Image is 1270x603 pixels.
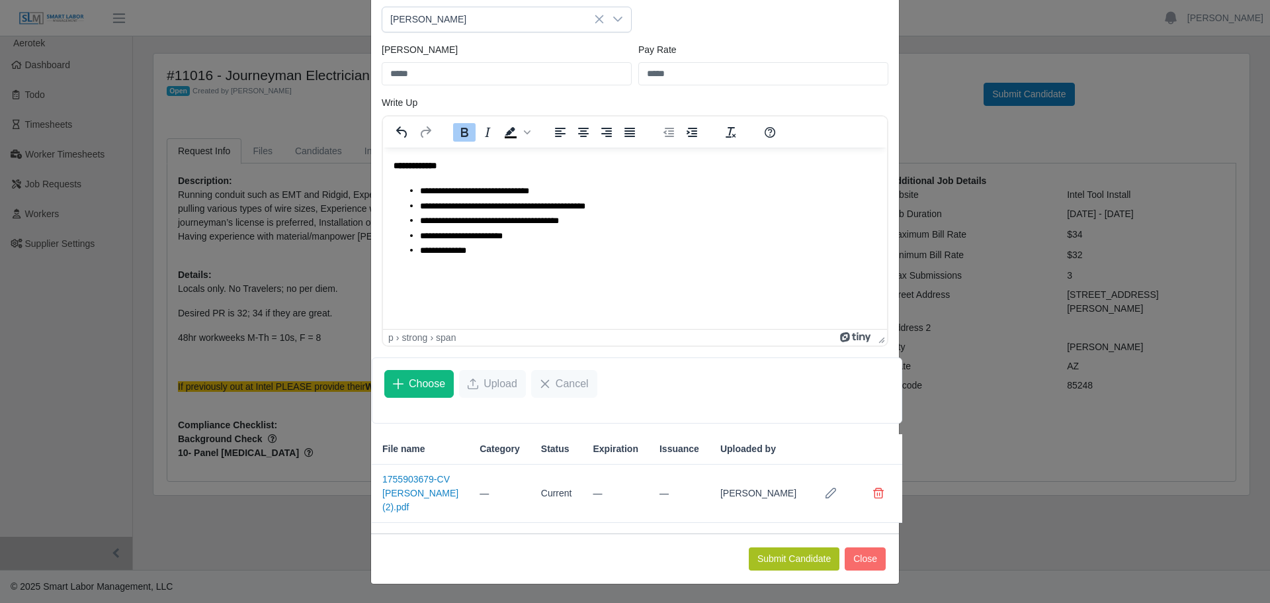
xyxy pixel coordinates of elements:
td: — [649,465,710,523]
div: › [430,332,433,343]
div: p [388,332,394,343]
span: Uploaded by [720,442,776,456]
button: Bold [453,123,476,142]
label: Write Up [382,96,417,110]
button: Align center [572,123,595,142]
button: Delete file [865,480,892,506]
div: span [436,332,456,343]
label: [PERSON_NAME] [382,43,458,57]
button: Clear formatting [720,123,742,142]
a: Powered by Tiny [840,332,873,343]
button: Justify [618,123,641,142]
button: Choose [384,370,454,398]
button: Decrease indent [657,123,680,142]
button: Italic [476,123,499,142]
button: Undo [391,123,413,142]
td: Current [530,465,583,523]
a: 1755903679-CV [PERSON_NAME] (2).pdf [382,474,458,512]
td: — [583,465,649,523]
span: Upload [484,376,517,392]
button: Increase indent [681,123,703,142]
button: Align left [549,123,571,142]
button: Close [845,547,886,571]
td: — [469,465,530,523]
button: Cancel [531,370,597,398]
button: Row Edit [818,480,844,506]
span: File name [382,442,425,456]
button: Help [759,123,781,142]
label: Pay Rate [638,43,677,57]
span: Status [541,442,570,456]
span: Choose [409,376,445,392]
div: › [396,332,400,343]
button: Redo [414,123,437,142]
span: Issuance [659,442,699,456]
div: strong [402,332,427,343]
span: Category [480,442,520,456]
button: Align right [595,123,618,142]
span: Cancel [556,376,589,392]
iframe: Rich Text Area [383,148,887,329]
div: Press the Up and Down arrow keys to resize the editor. [873,330,887,346]
div: Background color Black [499,123,532,142]
td: [PERSON_NAME] [710,465,807,523]
button: Upload [459,370,526,398]
span: Expiration [593,442,638,456]
button: Submit Candidate [749,547,839,571]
